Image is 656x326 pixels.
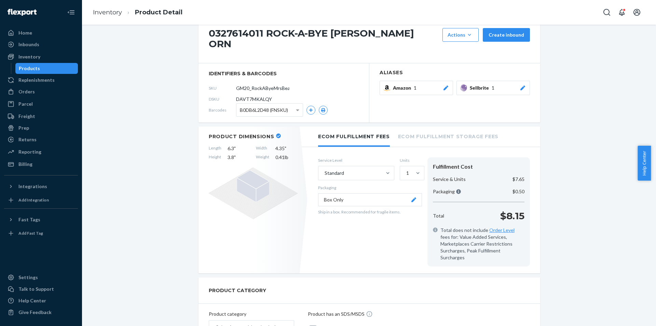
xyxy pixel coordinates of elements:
[209,70,359,77] span: identifiers & barcodes
[4,134,78,145] a: Returns
[209,107,236,113] span: Barcodes
[18,136,37,143] div: Returns
[4,195,78,206] a: Add Integration
[87,2,188,23] ol: breadcrumbs
[18,286,54,292] div: Talk to Support
[318,127,390,147] li: Ecom Fulfillment Fees
[135,9,182,16] a: Product Detail
[18,77,55,83] div: Replenishments
[456,81,530,95] button: Sellbrite1
[325,170,344,177] div: Standard
[4,214,78,225] button: Fast Tags
[483,28,530,42] button: Create inbound
[18,183,47,190] div: Integrations
[18,274,38,281] div: Settings
[256,145,269,152] span: Width
[18,53,40,60] div: Inventory
[442,28,479,42] button: Actions
[630,5,644,19] button: Open account menu
[285,145,286,151] span: "
[489,227,515,233] a: Order Level
[440,227,524,261] span: Total does not include fees for: Value Added Services, Marketplaces Carrier Restrictions Surcharg...
[240,104,288,116] span: B0DB6L2D48 (FNSKU)
[512,188,524,195] p: $0.50
[512,176,524,183] p: $7.65
[4,27,78,38] a: Home
[209,133,274,140] h2: Product Dimensions
[414,84,416,91] span: 1
[64,5,78,19] button: Close Navigation
[209,145,221,152] span: Length
[4,111,78,122] a: Freight
[234,145,236,151] span: "
[4,228,78,239] a: Add Fast Tag
[18,88,35,95] div: Orders
[18,125,29,131] div: Prep
[433,163,524,171] div: Fulfillment Cost
[400,157,422,163] label: Units
[18,297,46,304] div: Help Center
[318,209,422,215] p: Ship in a box. Recommended for fragile items.
[318,185,422,191] p: Packaging
[448,31,474,38] div: Actions
[18,197,49,203] div: Add Integration
[406,170,409,177] div: 1
[4,307,78,318] button: Give Feedback
[18,29,32,36] div: Home
[18,230,43,236] div: Add Fast Tag
[18,41,39,48] div: Inbounds
[4,39,78,50] a: Inbounds
[318,157,394,163] label: Service Level
[318,193,422,206] button: Box Only
[18,101,33,107] div: Parcel
[4,86,78,97] a: Orders
[234,154,236,160] span: "
[256,154,269,161] span: Weight
[4,75,78,86] a: Replenishments
[15,63,78,74] a: Products
[275,154,298,161] span: 0.41 lb
[4,146,78,157] a: Reporting
[18,148,41,155] div: Reporting
[638,146,651,181] button: Help Center
[4,99,78,109] a: Parcel
[433,176,466,183] p: Service & Units
[492,84,494,91] span: 1
[500,209,524,223] p: $8.15
[380,70,530,75] h2: Aliases
[615,5,629,19] button: Open notifications
[18,161,32,168] div: Billing
[406,170,406,177] input: 1
[18,309,52,316] div: Give Feedback
[236,96,272,103] span: DAVT7MKALQY
[600,5,614,19] button: Open Search Box
[4,295,78,306] a: Help Center
[433,188,461,195] p: Packaging
[393,84,414,91] span: Amazon
[209,284,266,297] h2: PRODUCT CATEGORY
[18,216,40,223] div: Fast Tags
[4,51,78,62] a: Inventory
[275,145,298,152] span: 4.35
[209,154,221,161] span: Height
[4,181,78,192] button: Integrations
[4,159,78,170] a: Billing
[19,65,40,72] div: Products
[8,9,37,16] img: Flexport logo
[209,85,236,91] span: SKU
[324,170,325,177] input: Standard
[93,9,122,16] a: Inventory
[18,113,35,120] div: Freight
[4,122,78,133] a: Prep
[209,96,236,102] span: DSKU
[470,84,492,91] span: Sellbrite
[380,81,453,95] button: Amazon1
[209,311,294,317] p: Product category
[4,284,78,295] a: Talk to Support
[4,272,78,283] a: Settings
[433,212,444,219] p: Total
[209,28,439,49] h1: 0327614011 ROCK-A-BYE [PERSON_NAME] ORN
[308,311,365,317] p: Product has an SDS/MSDS
[228,154,250,161] span: 3.8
